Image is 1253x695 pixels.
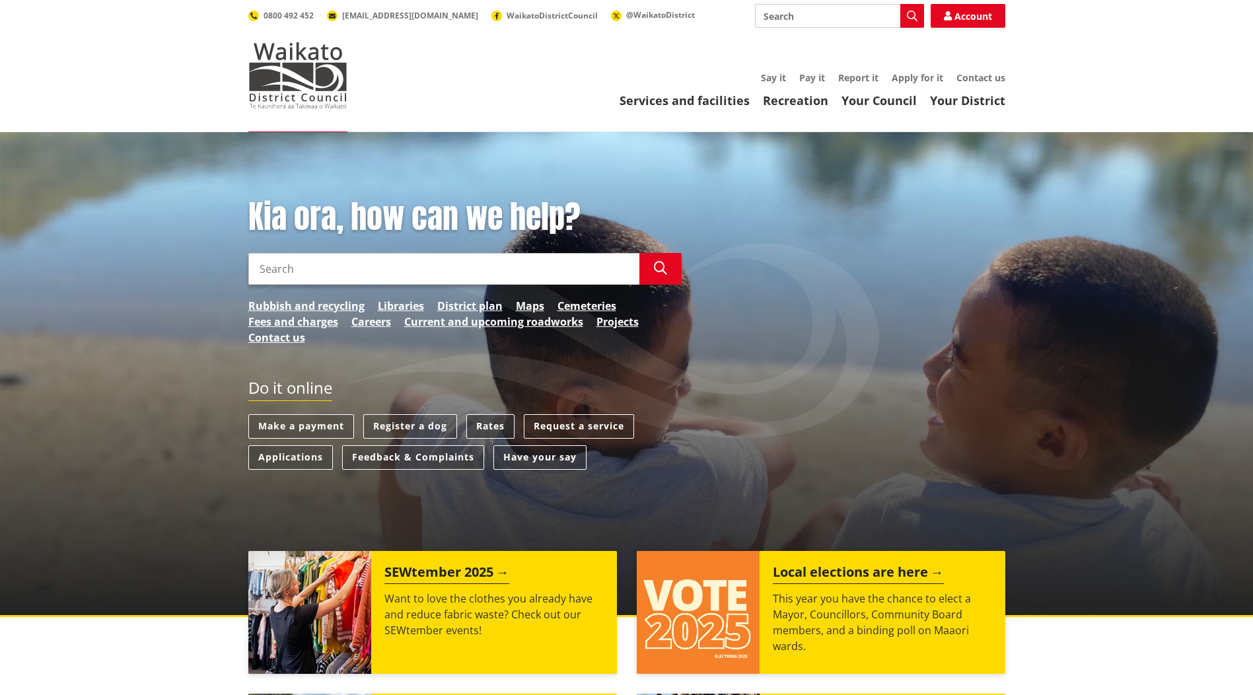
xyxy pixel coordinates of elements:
a: Your District [930,92,1005,108]
img: SEWtember [248,551,371,674]
span: 0800 492 452 [264,10,314,21]
a: Contact us [956,71,1005,84]
a: Contact us [248,330,305,346]
a: Account [931,4,1005,28]
a: Local elections are here This year you have the chance to elect a Mayor, Councillors, Community B... [637,551,1005,674]
h2: Do it online [248,379,332,402]
a: Maps [516,298,544,314]
a: 0800 492 452 [248,10,314,21]
a: District plan [437,298,503,314]
a: SEWtember 2025 Want to love the clothes you already have and reduce fabric waste? Check out our S... [248,551,617,674]
a: WaikatoDistrictCouncil [491,10,598,21]
a: Cemeteries [557,298,616,314]
a: [EMAIL_ADDRESS][DOMAIN_NAME] [327,10,478,21]
span: WaikatoDistrictCouncil [507,10,598,21]
a: Rates [466,414,515,439]
a: Applications [248,445,333,470]
a: Projects [596,314,639,330]
a: Report it [838,71,878,84]
a: Fees and charges [248,314,338,330]
p: This year you have the chance to elect a Mayor, Councillors, Community Board members, and a bindi... [773,591,992,654]
iframe: Messenger Launcher [1192,640,1240,687]
a: Pay it [799,71,825,84]
a: @WaikatoDistrict [611,9,695,20]
a: Say it [761,71,786,84]
a: Your Council [841,92,917,108]
h1: Kia ora, how can we help? [248,198,682,237]
a: Recreation [763,92,828,108]
a: Careers [351,314,391,330]
a: Libraries [378,298,424,314]
span: [EMAIL_ADDRESS][DOMAIN_NAME] [342,10,478,21]
a: Rubbish and recycling [248,298,365,314]
a: Services and facilities [620,92,750,108]
a: Feedback & Complaints [342,445,484,470]
input: Search input [755,4,924,28]
input: Search input [248,253,639,285]
a: Current and upcoming roadworks [404,314,583,330]
span: @WaikatoDistrict [626,9,695,20]
a: Have your say [493,445,587,470]
h2: SEWtember 2025 [384,564,509,584]
p: Want to love the clothes you already have and reduce fabric waste? Check out our SEWtember events! [384,591,604,638]
img: Vote 2025 [637,551,760,674]
a: Request a service [524,414,634,439]
a: Apply for it [892,71,943,84]
img: Waikato District Council - Te Kaunihera aa Takiwaa o Waikato [248,42,347,108]
a: Register a dog [363,414,457,439]
a: Make a payment [248,414,354,439]
h2: Local elections are here [773,564,944,584]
